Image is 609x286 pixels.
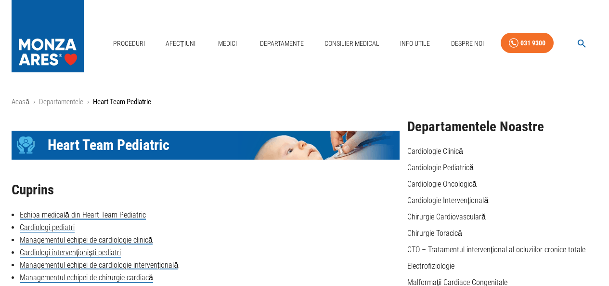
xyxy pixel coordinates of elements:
[39,97,83,106] a: Departamentele
[407,179,477,189] a: Cardiologie Oncologică
[407,229,462,238] a: Chirurgie Toracică
[12,97,29,106] a: Acasă
[20,223,75,232] a: Cardiologi pediatri
[20,273,153,283] a: Managementul echipei de chirurgie cardiacă
[12,131,40,160] div: Icon
[407,261,454,271] a: Electrofiziologie
[407,147,463,156] a: Cardiologie Clinică
[407,196,488,205] a: Cardiologie Intervențională
[162,34,199,54] a: Afecțiuni
[407,245,585,254] a: CTO – Tratamentul intervențional al ocluziilor cronice totale
[93,96,151,108] p: Heart Team Pediatric
[321,34,383,54] a: Consilier Medical
[256,34,308,54] a: Departamente
[12,182,400,198] h2: Cuprins
[87,96,89,108] li: ›
[20,260,178,270] a: Managementul echipei de cardiologie intervențională
[212,34,243,54] a: Medici
[501,33,554,54] a: 031 9300
[20,235,153,245] a: Managementul echipei de cardiologie clinică
[520,37,545,49] div: 031 9300
[407,163,474,172] a: Cardiologie Pediatrică
[20,210,146,220] a: Echipa medicală din Heart Team Pediatric
[20,248,121,258] a: Cardiologi intervenționiști pediatri
[48,136,169,154] span: Heart Team Pediatric
[12,96,597,108] nav: breadcrumb
[33,96,35,108] li: ›
[407,119,597,135] h2: Departamentele Noastre
[447,34,488,54] a: Despre Noi
[396,34,434,54] a: Info Utile
[109,34,149,54] a: Proceduri
[407,212,486,221] a: Chirurgie Cardiovasculară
